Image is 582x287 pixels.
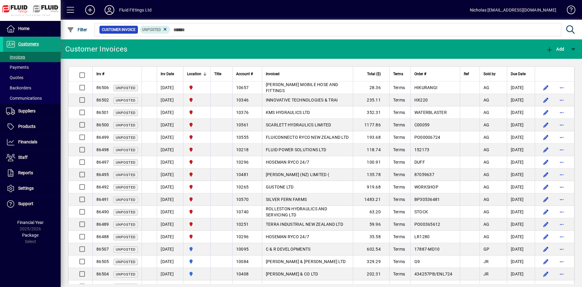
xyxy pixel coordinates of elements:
[483,172,490,177] span: AG
[3,150,61,165] a: Staff
[393,160,405,165] span: Terms
[157,131,183,144] td: [DATE]
[353,268,389,280] td: 202.31
[507,144,535,156] td: [DATE]
[187,184,207,190] span: FLUID FITTINGS CHRISTCHURCH
[414,259,420,264] span: G9
[483,110,490,115] span: AG
[18,26,29,31] span: Home
[157,119,183,131] td: [DATE]
[414,122,430,127] span: C00059
[3,21,61,36] a: Home
[414,209,428,214] span: STOCK
[157,169,183,181] td: [DATE]
[557,182,567,192] button: More options
[157,255,183,268] td: [DATE]
[557,269,567,279] button: More options
[187,271,207,277] span: AUCKLAND
[3,93,61,103] a: Communications
[236,172,249,177] span: 10481
[562,1,574,21] a: Knowledge Base
[393,85,405,90] span: Terms
[214,71,221,77] span: Title
[157,106,183,119] td: [DATE]
[483,71,496,77] span: Sold by
[353,82,389,94] td: 28.36
[187,84,207,91] span: FLUID FITTINGS CHRISTCHURCH
[507,243,535,255] td: [DATE]
[236,209,249,214] span: 10740
[187,122,207,128] span: FLUID FITTINGS CHRISTCHURCH
[393,185,405,189] span: Terms
[541,195,551,204] button: Edit
[266,259,346,264] span: [PERSON_NAME] & [PERSON_NAME] LTD
[507,156,535,169] td: [DATE]
[414,160,425,165] span: DUFF
[353,106,389,119] td: 352.31
[393,110,405,115] span: Terms
[214,71,229,77] div: Title
[3,104,61,119] a: Suppliers
[266,71,279,77] span: Invoiced
[116,98,135,102] span: Unposted
[353,156,389,169] td: 100.91
[353,255,389,268] td: 329.29
[557,232,567,242] button: More options
[236,147,249,152] span: 10218
[236,222,249,227] span: 10251
[187,134,207,141] span: FLUID FITTINGS CHRISTCHURCH
[557,108,567,117] button: More options
[3,196,61,212] a: Support
[116,173,135,177] span: Unposted
[541,269,551,279] button: Edit
[6,65,29,70] span: Payments
[96,185,109,189] span: 86492
[266,197,307,202] span: SILVER FERN FARMS
[140,26,170,34] mat-chip: Customer Invoice Status: Unposted
[557,145,567,155] button: More options
[157,231,183,243] td: [DATE]
[236,122,249,127] span: 10561
[96,272,109,276] span: 86504
[353,94,389,106] td: 235.11
[266,185,294,189] span: GUSTONE LTD
[541,244,551,254] button: Edit
[507,82,535,94] td: [DATE]
[507,218,535,231] td: [DATE]
[116,210,135,214] span: Unposted
[367,71,381,77] span: Total ($)
[80,5,100,15] button: Add
[236,85,249,90] span: 10657
[96,222,109,227] span: 86489
[187,159,207,165] span: FLUID FITTINGS CHRISTCHURCH
[353,119,389,131] td: 1177.86
[3,181,61,196] a: Settings
[96,122,109,127] span: 86500
[414,71,456,77] div: Order #
[266,110,310,115] span: KMS HYDRAULICS LTD
[507,169,535,181] td: [DATE]
[483,247,490,252] span: GP
[157,206,183,218] td: [DATE]
[541,232,551,242] button: Edit
[357,71,386,77] div: Total ($)
[483,122,490,127] span: AG
[507,106,535,119] td: [DATE]
[507,131,535,144] td: [DATE]
[393,172,405,177] span: Terms
[96,85,109,90] span: 86506
[236,272,249,276] span: 10408
[266,82,338,93] span: [PERSON_NAME] MOBILE HOSE AND FITTINGS
[414,222,440,227] span: PO00365612
[266,234,309,239] span: HOSEMAN RYCO 24/7
[187,233,207,240] span: FLUID FITTINGS CHRISTCHURCH
[236,135,249,140] span: 10555
[3,135,61,150] a: Financials
[157,218,183,231] td: [DATE]
[100,5,119,15] button: Profile
[483,222,490,227] span: AG
[544,44,566,55] button: Add
[414,85,437,90] span: HIKURANGI
[353,181,389,193] td: 919.68
[414,110,447,115] span: WATERBLASTER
